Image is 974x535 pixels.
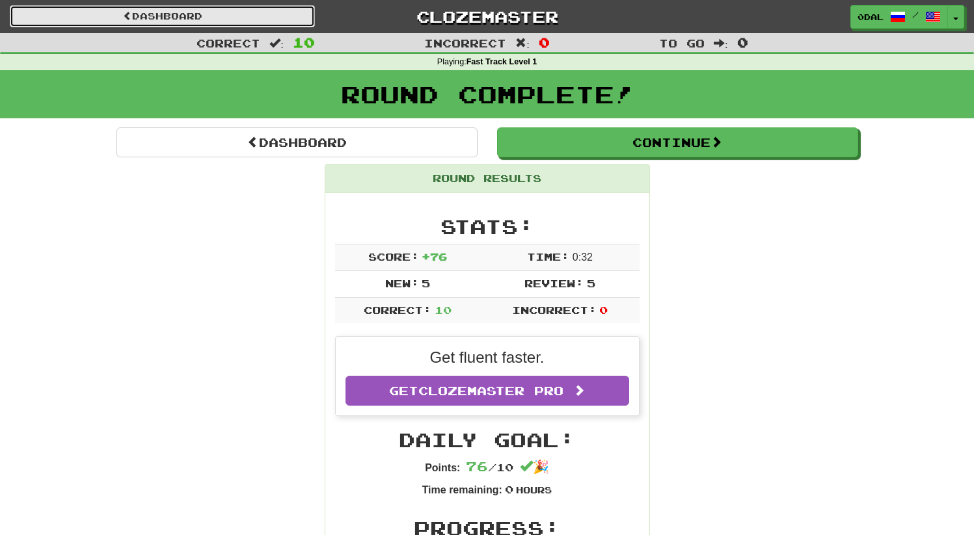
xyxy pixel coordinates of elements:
[850,5,948,29] a: 0dal /
[505,483,513,495] span: 0
[466,461,513,473] span: / 10
[515,38,530,49] span: :
[573,252,593,263] span: 0 : 32
[516,484,552,495] small: Hours
[422,277,430,289] span: 5
[659,36,705,49] span: To go
[520,460,549,474] span: 🎉
[587,277,595,289] span: 5
[345,346,629,369] p: Get fluent faster.
[293,34,315,50] span: 10
[497,127,858,157] button: Continue
[368,250,419,263] span: Score:
[524,277,584,289] span: Review:
[466,458,488,474] span: 76
[912,10,919,20] span: /
[599,304,608,316] span: 0
[116,127,478,157] a: Dashboard
[418,384,563,398] span: Clozemaster Pro
[435,304,452,316] span: 10
[539,34,550,50] span: 0
[269,38,284,49] span: :
[714,38,728,49] span: :
[858,11,884,23] span: 0dal
[422,484,502,495] strong: Time remaining:
[527,250,569,263] span: Time:
[512,304,597,316] span: Incorrect:
[422,250,447,263] span: + 76
[335,216,640,237] h2: Stats:
[334,5,640,28] a: Clozemaster
[424,36,506,49] span: Incorrect
[10,5,315,27] a: Dashboard
[335,429,640,450] h2: Daily Goal:
[425,462,460,473] strong: Points:
[364,304,431,316] span: Correct:
[385,277,419,289] span: New:
[345,376,629,406] a: GetClozemaster Pro
[467,57,537,66] strong: Fast Track Level 1
[737,34,748,50] span: 0
[325,164,649,193] div: Round Results
[196,36,260,49] span: Correct
[5,81,969,107] h1: Round Complete!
